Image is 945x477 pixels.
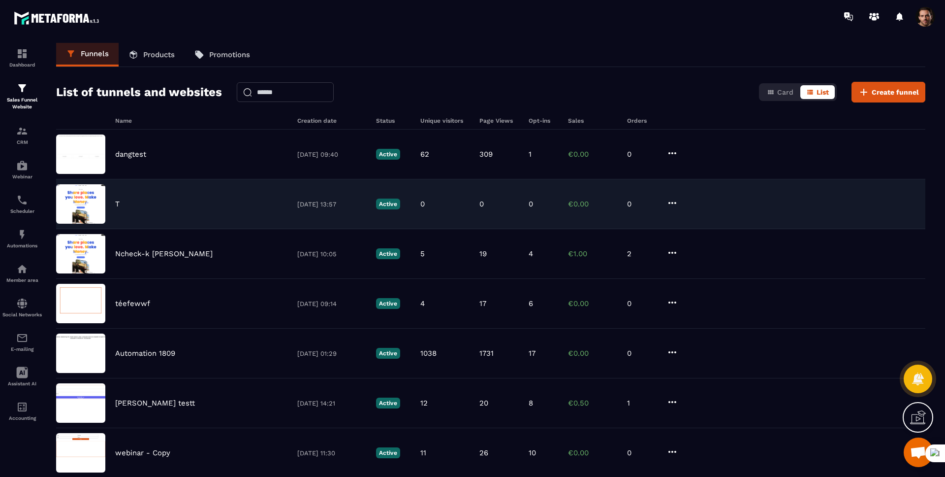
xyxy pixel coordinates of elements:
[2,277,42,283] p: Member area
[627,117,657,124] h6: Orders
[56,383,105,423] img: image
[2,325,42,359] a: emailemailE-mailing
[16,229,28,240] img: automations
[115,200,120,208] p: T
[568,150,617,159] p: €0.00
[376,348,400,359] p: Active
[627,299,657,308] p: 0
[627,249,657,258] p: 2
[420,399,428,408] p: 12
[817,88,829,96] span: List
[420,249,425,258] p: 5
[2,221,42,256] a: automationsautomationsAutomations
[115,249,213,258] p: Ncheck-k [PERSON_NAME]
[56,184,105,224] img: image
[2,346,42,352] p: E-mailing
[800,85,835,99] button: List
[2,381,42,386] p: Assistant AI
[185,43,260,67] a: Promotions
[2,243,42,248] p: Automations
[627,448,657,457] p: 0
[479,200,484,208] p: 0
[376,398,400,409] p: Active
[56,82,222,102] h2: List of tunnels and websites
[627,349,657,358] p: 0
[297,449,366,457] p: [DATE] 11:30
[16,82,28,94] img: formation
[376,117,410,124] h6: Status
[479,249,487,258] p: 19
[115,117,287,124] h6: Name
[479,299,486,308] p: 17
[568,299,617,308] p: €0.00
[568,448,617,457] p: €0.00
[376,248,400,259] p: Active
[16,332,28,344] img: email
[2,312,42,317] p: Social Networks
[2,62,42,68] p: Dashboard
[115,349,175,358] p: Automation 1809
[872,87,919,97] span: Create funnel
[115,150,146,159] p: dangtest
[297,350,366,357] p: [DATE] 01:29
[420,349,437,358] p: 1038
[777,88,793,96] span: Card
[56,284,105,323] img: image
[16,48,28,60] img: formation
[568,349,617,358] p: €0.00
[2,174,42,179] p: Webinar
[529,200,533,208] p: 0
[529,299,533,308] p: 6
[2,256,42,290] a: automationsautomationsMember area
[529,349,535,358] p: 17
[904,438,933,467] div: Mở cuộc trò chuyện
[2,152,42,187] a: automationsautomationsWebinar
[115,399,195,408] p: [PERSON_NAME] testt
[2,75,42,118] a: formationformationSales Funnel Website
[479,399,488,408] p: 20
[16,160,28,171] img: automations
[16,263,28,275] img: automations
[2,290,42,325] a: social-networksocial-networkSocial Networks
[376,149,400,160] p: Active
[119,43,185,67] a: Products
[568,200,617,208] p: €0.00
[297,250,366,258] p: [DATE] 10:05
[420,150,429,159] p: 62
[420,117,470,124] h6: Unique visitors
[479,150,493,159] p: 309
[529,399,533,408] p: 8
[56,43,119,67] a: Funnels
[2,187,42,221] a: schedulerschedulerScheduler
[568,117,617,124] h6: Sales
[297,400,366,407] p: [DATE] 14:21
[209,50,250,59] p: Promotions
[2,394,42,428] a: accountantaccountantAccounting
[568,249,617,258] p: €1.00
[627,399,657,408] p: 1
[56,433,105,473] img: image
[761,85,799,99] button: Card
[627,200,657,208] p: 0
[16,298,28,309] img: social-network
[376,447,400,458] p: Active
[479,448,488,457] p: 26
[2,40,42,75] a: formationformationDashboard
[479,117,519,124] h6: Page Views
[2,415,42,421] p: Accounting
[529,249,533,258] p: 4
[14,9,102,27] img: logo
[297,117,366,124] h6: Creation date
[297,201,366,208] p: [DATE] 13:57
[420,448,426,457] p: 11
[568,399,617,408] p: €0.50
[297,300,366,307] p: [DATE] 09:14
[2,208,42,214] p: Scheduler
[479,349,494,358] p: 1731
[529,117,558,124] h6: Opt-ins
[16,125,28,137] img: formation
[420,200,425,208] p: 0
[851,82,925,102] button: Create funnel
[16,401,28,413] img: accountant
[56,135,105,174] img: image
